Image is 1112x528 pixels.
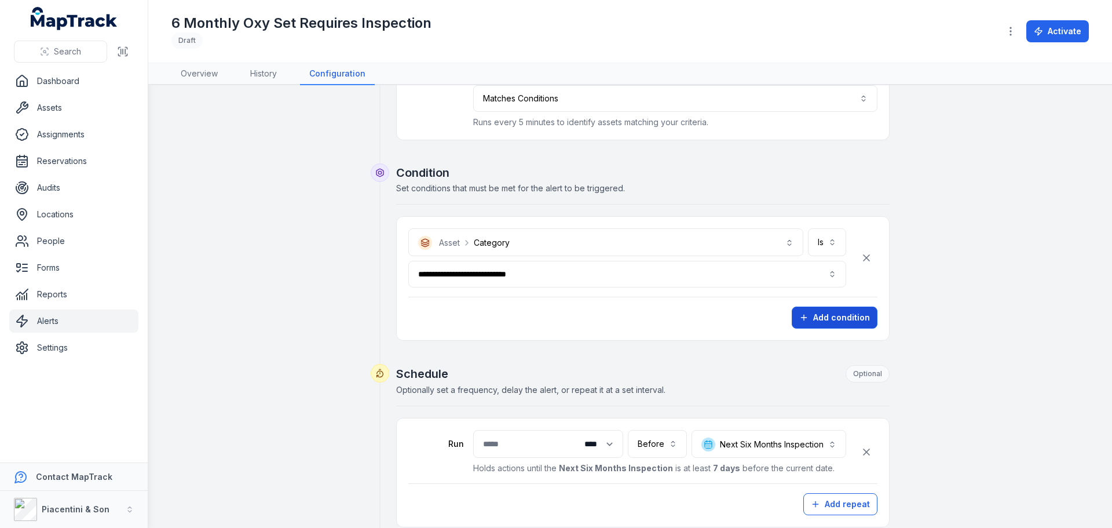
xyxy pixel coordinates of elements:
div: Draft [171,32,203,49]
a: Configuration [300,63,375,85]
label: Run [408,438,464,450]
div: Optional [846,365,890,383]
button: Activate [1026,20,1089,42]
span: Optionally set a frequency, delay the alert, or repeat it at a set interval. [396,385,665,395]
a: Overview [171,63,227,85]
a: Reports [9,283,138,306]
span: Search [54,46,81,57]
button: Before [628,430,687,458]
a: MapTrack [31,7,118,30]
button: AssetCategory [408,228,803,256]
a: Settings [9,336,138,359]
strong: Piacentini & Son [42,504,109,514]
button: Is [808,228,846,256]
strong: Next Six Months Inspection [559,463,673,473]
a: Reservations [9,150,138,173]
p: Holds actions until the is at least before the current date. [473,463,846,474]
button: Add condition [792,307,877,329]
a: People [9,230,138,253]
h2: Schedule [396,365,890,383]
strong: Contact MapTrack [36,472,112,482]
a: Assets [9,96,138,119]
a: Locations [9,203,138,226]
h2: Condition [396,165,890,181]
button: Next Six Months Inspection [692,430,846,458]
a: Forms [9,256,138,279]
strong: 7 days [713,463,740,473]
a: Assignments [9,123,138,146]
span: Set conditions that must be met for the alert to be triggered. [396,183,625,193]
button: Add repeat [803,493,877,515]
a: Audits [9,176,138,199]
p: Runs every 5 minutes to identify assets matching your criteria. [473,116,877,128]
a: Alerts [9,309,138,333]
a: History [241,63,286,85]
h1: 6 Monthly Oxy Set Requires Inspection [171,14,431,32]
a: Dashboard [9,70,138,93]
button: Search [14,41,107,63]
button: Matches Conditions [473,85,877,112]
